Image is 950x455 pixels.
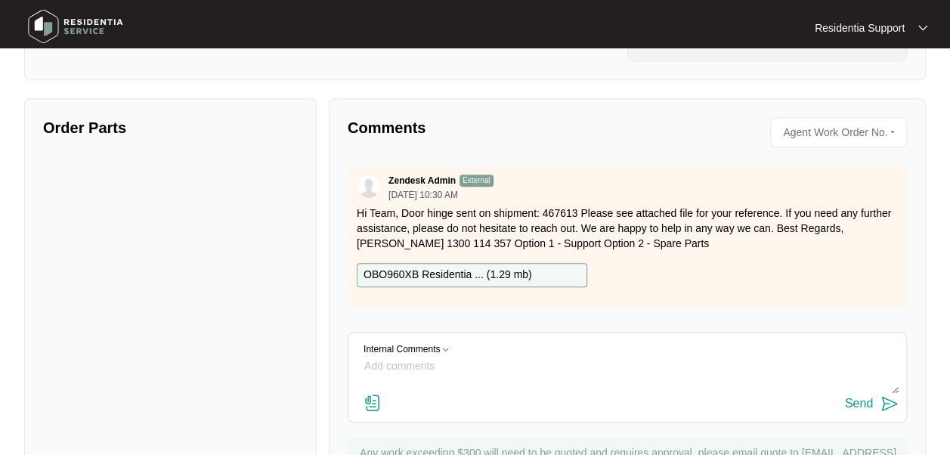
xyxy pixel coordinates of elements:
button: Send [845,394,899,414]
img: file-attachment-doc.svg [364,394,382,412]
span: Agent Work Order No. [777,121,887,144]
p: Comments [348,117,617,138]
img: dropdown arrow [918,24,927,32]
p: [DATE] 10:30 AM [388,190,494,200]
img: residentia service logo [23,4,128,49]
p: Internal Comments [364,345,440,354]
img: send-icon.svg [880,395,899,413]
p: Residentia Support [815,20,905,36]
p: External [460,175,494,187]
p: Zendesk Admin [388,175,456,187]
p: OBO960XB Residentia ... ( 1.29 mb ) [364,267,532,283]
img: Dropdown-Icon [440,345,451,354]
p: Hi Team, Door hinge sent on shipment: 467613 Please see attached file for your reference. If you ... [357,206,898,251]
div: Send [845,397,873,410]
p: Order Parts [43,117,298,138]
p: - [890,121,900,144]
img: user.svg [357,175,380,198]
